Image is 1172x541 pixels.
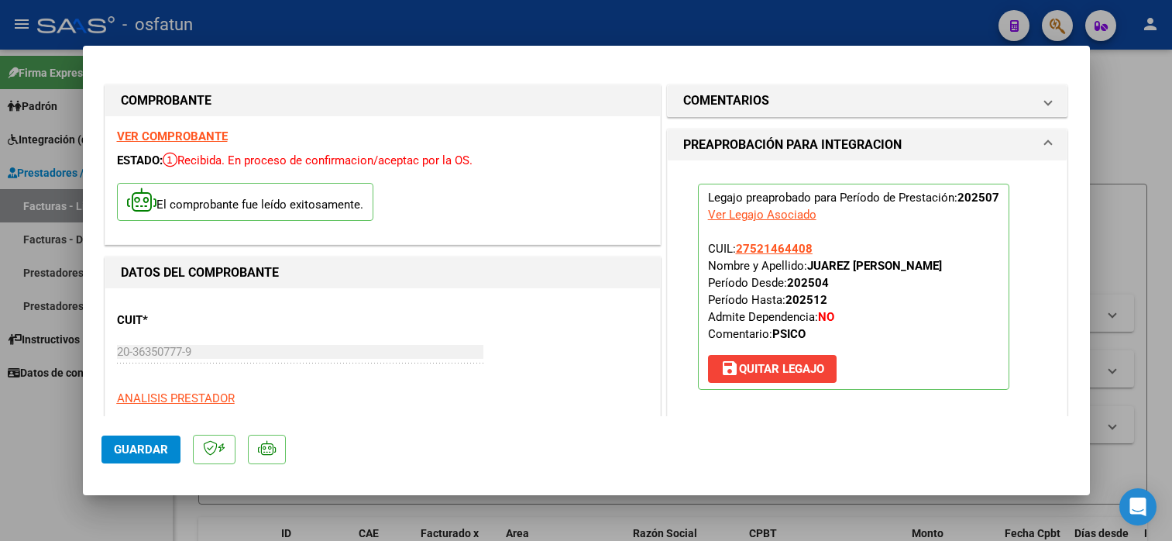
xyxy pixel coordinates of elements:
[957,191,999,205] strong: 202507
[720,362,824,376] span: Quitar Legajo
[668,160,1067,426] div: PREAPROBACIÓN PARA INTEGRACION
[121,93,211,108] strong: COMPROBANTE
[708,327,806,341] span: Comentario:
[114,443,168,457] span: Guardar
[117,391,235,405] span: ANALISIS PRESTADOR
[117,183,373,221] p: El comprobante fue leído exitosamente.
[698,184,1009,390] p: Legajo preaprobado para Período de Prestación:
[736,242,813,256] span: 27521464408
[708,206,816,223] div: Ver Legajo Asociado
[163,153,473,167] span: Recibida. En proceso de confirmacion/aceptac por la OS.
[787,276,829,290] strong: 202504
[807,259,942,273] strong: JUAREZ [PERSON_NAME]
[683,91,769,110] h1: COMENTARIOS
[117,312,277,329] p: CUIT
[101,436,180,463] button: Guardar
[708,355,837,383] button: Quitar Legajo
[720,359,739,377] mat-icon: save
[1119,488,1157,525] div: Open Intercom Messenger
[668,85,1067,116] mat-expansion-panel-header: COMENTARIOS
[117,153,163,167] span: ESTADO:
[818,310,834,324] strong: NO
[121,265,279,280] strong: DATOS DEL COMPROBANTE
[772,327,806,341] strong: PSICO
[117,129,228,143] a: VER COMPROBANTE
[683,136,902,154] h1: PREAPROBACIÓN PARA INTEGRACION
[668,129,1067,160] mat-expansion-panel-header: PREAPROBACIÓN PARA INTEGRACION
[708,242,942,341] span: CUIL: Nombre y Apellido: Período Desde: Período Hasta: Admite Dependencia:
[785,293,827,307] strong: 202512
